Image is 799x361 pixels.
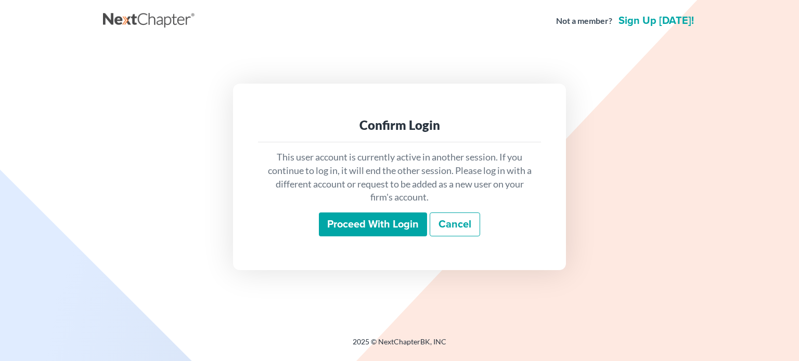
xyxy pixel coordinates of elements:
strong: Not a member? [556,15,612,27]
input: Proceed with login [319,212,427,236]
div: Confirm Login [266,117,533,133]
a: Sign up [DATE]! [616,16,696,26]
p: This user account is currently active in another session. If you continue to log in, it will end ... [266,151,533,204]
a: Cancel [430,212,480,236]
div: 2025 © NextChapterBK, INC [103,337,696,355]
